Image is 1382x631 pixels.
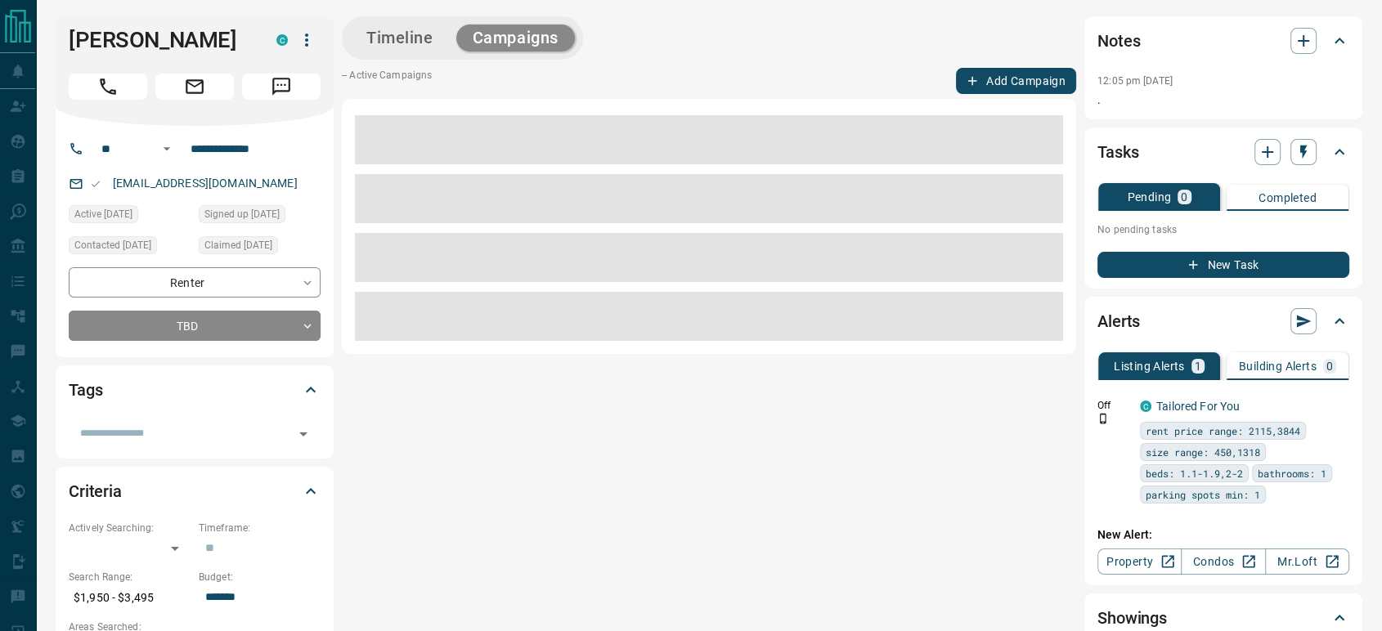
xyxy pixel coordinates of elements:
svg: Push Notification Only [1097,413,1109,424]
span: rent price range: 2115,3844 [1146,423,1300,439]
span: Active [DATE] [74,206,132,222]
p: 1 [1195,360,1201,372]
div: Sat Aug 09 2025 [199,236,321,259]
h2: Notes [1097,28,1140,54]
h2: Tasks [1097,139,1138,165]
p: Completed [1259,192,1317,204]
span: parking spots min: 1 [1146,486,1260,503]
div: Tue Apr 02 2019 [199,205,321,228]
p: Pending [1127,191,1171,203]
a: [EMAIL_ADDRESS][DOMAIN_NAME] [113,177,298,190]
span: Call [69,74,147,100]
p: New Alert: [1097,526,1349,544]
p: 0 [1181,191,1187,203]
span: size range: 450,1318 [1146,444,1260,460]
span: Message [242,74,321,100]
div: condos.ca [1140,401,1151,412]
h2: Tags [69,377,102,403]
p: Search Range: [69,570,191,584]
span: Email [155,74,234,100]
div: Mon Aug 11 2025 [69,205,191,228]
button: Open [157,139,177,159]
button: New Task [1097,252,1349,278]
p: Actively Searching: [69,521,191,535]
span: beds: 1.1-1.9,2-2 [1146,465,1243,481]
p: 0 [1326,360,1333,372]
button: Open [292,423,315,445]
a: Property [1097,548,1182,575]
p: Off [1097,398,1130,413]
span: Contacted [DATE] [74,237,151,253]
div: Notes [1097,21,1349,60]
div: Sat Aug 09 2025 [69,236,191,259]
a: Tailored For You [1156,400,1240,413]
div: TBD [69,311,321,341]
div: Alerts [1097,302,1349,341]
div: Renter [69,267,321,298]
p: Listing Alerts [1114,360,1185,372]
div: Criteria [69,472,321,511]
h2: Showings [1097,605,1167,631]
h2: Alerts [1097,308,1140,334]
p: No pending tasks [1097,217,1349,242]
div: Tasks [1097,132,1349,172]
button: Timeline [350,25,450,51]
button: Add Campaign [956,68,1076,94]
p: Budget: [199,570,321,584]
h2: Criteria [69,478,122,504]
h1: [PERSON_NAME] [69,27,252,53]
span: Claimed [DATE] [204,237,272,253]
div: condos.ca [276,34,288,46]
p: $1,950 - $3,495 [69,584,191,611]
span: Signed up [DATE] [204,206,280,222]
svg: Email Valid [90,178,101,190]
p: Building Alerts [1239,360,1317,372]
div: Tags [69,370,321,409]
a: Mr.Loft [1265,548,1349,575]
p: -- Active Campaigns [342,68,432,94]
button: Campaigns [456,25,575,51]
a: Condos [1181,548,1265,575]
p: 12:05 pm [DATE] [1097,75,1173,87]
p: Timeframe: [199,521,321,535]
span: bathrooms: 1 [1258,465,1326,481]
p: . [1097,92,1349,109]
